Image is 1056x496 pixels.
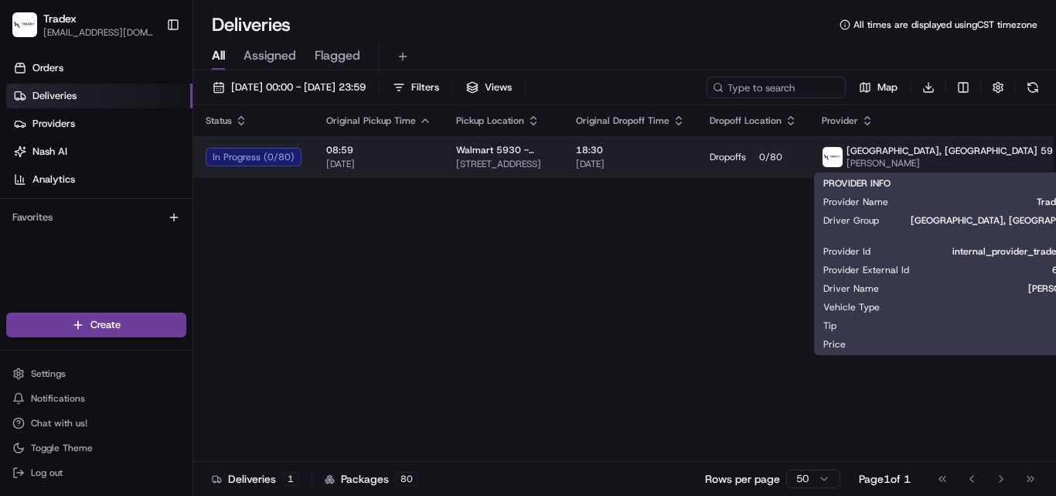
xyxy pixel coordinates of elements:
[31,467,63,479] span: Log out
[32,145,67,159] span: Nash AI
[6,139,192,164] a: Nash AI
[146,224,248,240] span: API Documentation
[823,147,843,167] img: 1679586894394
[40,100,255,116] input: Clear
[6,363,186,385] button: Settings
[31,368,66,380] span: Settings
[53,148,254,163] div: Start new chat
[212,471,299,487] div: Deliveries
[31,392,85,405] span: Notifications
[109,262,187,274] a: Powered byPylon
[6,462,186,484] button: Log out
[456,158,551,170] span: [STREET_ADDRESS]
[32,117,75,131] span: Providers
[823,338,846,351] span: Price
[15,15,46,46] img: Nash
[822,115,858,127] span: Provider
[31,417,87,429] span: Chat with us!
[43,11,77,26] button: Tradex
[707,77,846,98] input: Type to search
[32,89,77,103] span: Deliveries
[32,173,75,186] span: Analytics
[212,12,291,37] h1: Deliveries
[6,84,192,108] a: Deliveries
[6,205,186,230] div: Favorites
[859,471,911,487] div: Page 1 of 1
[576,158,685,170] span: [DATE]
[326,115,416,127] span: Original Pickup Time
[12,12,37,37] img: Tradex
[823,177,891,190] span: PROVIDER INFO
[485,80,512,94] span: Views
[6,388,186,409] button: Notifications
[456,115,524,127] span: Pickup Location
[31,442,93,454] span: Toggle Theme
[15,148,43,176] img: 1736555255976-a54dd68f-1ca7-489b-9aae-adbdc363a1c4
[315,46,360,65] span: Flagged
[823,320,836,332] span: Tip
[6,6,160,43] button: TradexTradex[EMAIL_ADDRESS][DOMAIN_NAME]
[395,472,418,486] div: 80
[459,77,519,98] button: Views
[877,80,898,94] span: Map
[386,77,446,98] button: Filters
[823,214,879,227] span: Driver Group
[282,472,299,486] div: 1
[131,226,143,238] div: 💻
[823,282,879,295] span: Driver Name
[752,150,789,164] div: 0 / 80
[263,152,281,171] button: Start new chat
[15,226,28,238] div: 📗
[853,19,1037,31] span: All times are displayed using CST timezone
[6,167,192,192] a: Analytics
[212,46,225,65] span: All
[32,61,63,75] span: Orders
[852,77,904,98] button: Map
[206,77,373,98] button: [DATE] 00:00 - [DATE] 23:59
[823,196,888,208] span: Provider Name
[90,318,121,332] span: Create
[124,218,254,246] a: 💻API Documentation
[9,218,124,246] a: 📗Knowledge Base
[325,471,418,487] div: Packages
[31,224,118,240] span: Knowledge Base
[326,158,431,170] span: [DATE]
[710,115,782,127] span: Dropoff Location
[244,46,296,65] span: Assigned
[6,313,186,337] button: Create
[231,80,366,94] span: [DATE] 00:00 - [DATE] 23:59
[6,412,186,434] button: Chat with us!
[43,26,154,39] button: [EMAIL_ADDRESS][DOMAIN_NAME]
[456,144,551,156] span: Walmart 5930 - [GEOGRAPHIC_DATA], [GEOGRAPHIC_DATA]
[823,301,880,313] span: Vehicle Type
[576,144,685,156] span: 18:30
[1022,77,1044,98] button: Refresh
[710,151,746,163] span: Dropoffs
[53,163,196,176] div: We're available if you need us!
[6,56,192,80] a: Orders
[823,264,909,276] span: Provider External Id
[154,262,187,274] span: Pylon
[206,115,232,127] span: Status
[15,62,281,87] p: Welcome 👋
[823,245,870,258] span: Provider Id
[705,471,780,487] p: Rows per page
[411,80,439,94] span: Filters
[6,111,192,136] a: Providers
[6,437,186,459] button: Toggle Theme
[326,144,431,156] span: 08:59
[576,115,669,127] span: Original Dropoff Time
